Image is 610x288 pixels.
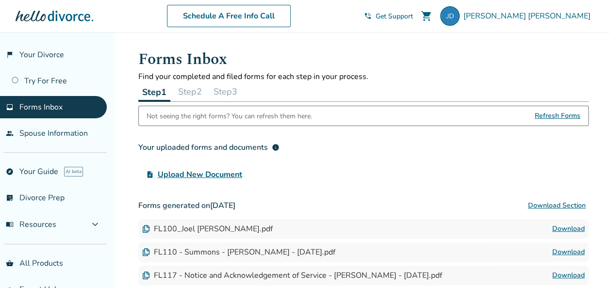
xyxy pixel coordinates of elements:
[147,106,312,126] div: Not seeing the right forms? You can refresh them here.
[138,196,589,215] h3: Forms generated on [DATE]
[142,248,150,256] img: Document
[6,259,14,267] span: shopping_basket
[535,106,580,126] span: Refresh Forms
[210,82,241,101] button: Step3
[64,167,83,176] span: AI beta
[552,223,585,235] a: Download
[142,247,335,257] div: FL110 - Summons - [PERSON_NAME] - [DATE].pdf
[158,169,242,180] span: Upload New Document
[6,168,14,176] span: explore
[6,103,14,111] span: inbox
[142,270,442,281] div: FL117 - Notice and Acknowledgement of Service - [PERSON_NAME] - [DATE].pdf
[463,11,594,21] span: [PERSON_NAME] [PERSON_NAME]
[6,221,14,228] span: menu_book
[138,142,280,153] div: Your uploaded forms and documents
[364,12,413,21] a: phone_in_talkGet Support
[146,171,154,178] span: upload_file
[561,241,610,288] iframe: Chat Widget
[440,6,460,26] img: jdunn19732@gmail.com
[89,219,101,230] span: expand_more
[525,196,589,215] button: Download Section
[142,225,150,233] img: Document
[376,12,413,21] span: Get Support
[552,246,585,258] a: Download
[421,10,432,22] span: shopping_cart
[174,82,206,101] button: Step2
[138,71,589,82] p: Find your completed and filed forms for each step in your process.
[142,272,150,279] img: Document
[6,219,56,230] span: Resources
[272,144,280,151] span: info
[6,129,14,137] span: people
[138,82,170,102] button: Step1
[167,5,291,27] a: Schedule A Free Info Call
[6,194,14,202] span: list_alt_check
[19,102,63,112] span: Forms Inbox
[138,48,589,71] h1: Forms Inbox
[364,12,372,20] span: phone_in_talk
[552,270,585,281] a: Download
[6,51,14,59] span: flag_2
[142,224,273,234] div: FL100_Joel [PERSON_NAME].pdf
